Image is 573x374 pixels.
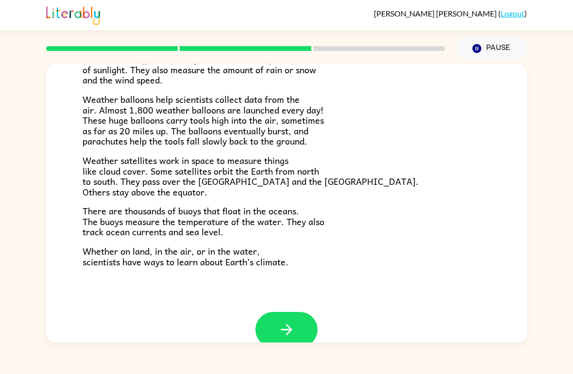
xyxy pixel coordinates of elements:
[456,37,527,60] button: Pause
[374,9,527,18] div: ( )
[83,244,288,269] span: Whether on land, in the air, or in the water, scientists have ways to learn about Earth’s climate.
[83,153,419,199] span: Weather satellites work in space to measure things like cloud cover. Some satellites orbit the Ea...
[83,92,324,148] span: Weather balloons help scientists collect data from the air. Almost 1,800 weather balloons are lau...
[46,4,100,25] img: Literably
[374,9,498,18] span: [PERSON_NAME] [PERSON_NAME]
[83,204,324,239] span: There are thousands of buoys that float in the oceans. The buoys measure the temperature of the w...
[501,9,524,18] a: Logout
